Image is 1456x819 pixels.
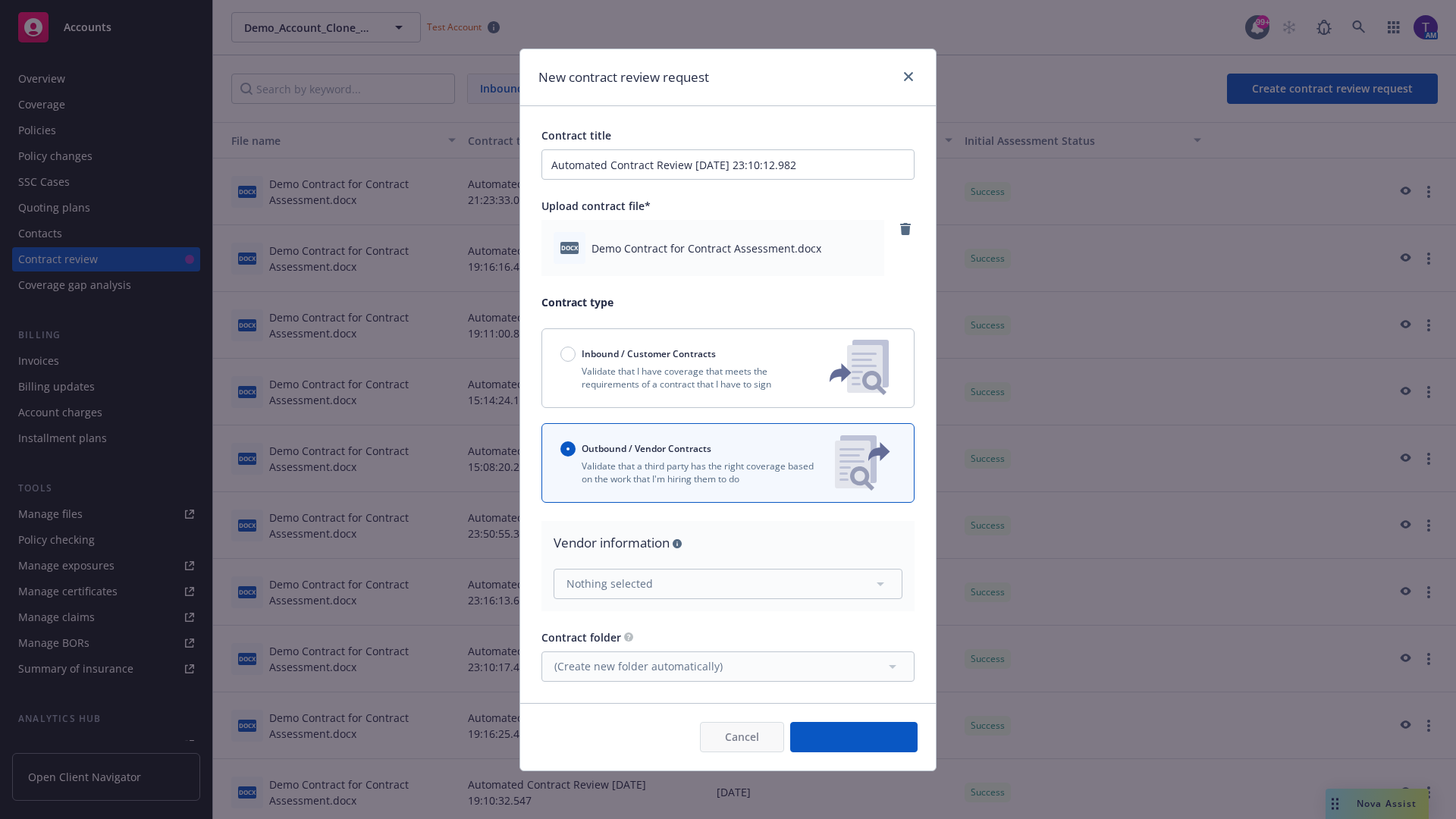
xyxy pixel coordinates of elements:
button: Cancel [700,722,784,752]
span: Contract folder [541,630,621,645]
span: Cancel [725,730,759,744]
span: Outbound / Vendor Contracts [582,442,711,455]
span: Nothing selected [566,576,653,591]
button: Inbound / Customer ContractsValidate that I have coverage that meets the requirements of a contra... [541,328,915,408]
button: Outbound / Vendor ContractsValidate that a third party has the right coverage based on the work t... [541,423,915,503]
input: Inbound / Customer Contracts [560,347,576,362]
p: Validate that a third party has the right coverage based on the work that I'm hiring them to do [560,460,823,485]
a: close [899,67,918,86]
span: docx [560,242,579,253]
a: remove [896,220,915,238]
button: (Create new folder automatically) [541,651,915,682]
button: Nothing selected [554,569,902,599]
p: Validate that I have coverage that meets the requirements of a contract that I have to sign [560,365,805,391]
span: Create request [815,730,893,744]
input: Enter a title for this contract [541,149,915,180]
span: Upload contract file* [541,199,651,213]
span: Contract title [541,128,611,143]
span: Inbound / Customer Contracts [582,347,716,360]
input: Outbound / Vendor Contracts [560,441,576,457]
span: (Create new folder automatically) [554,658,723,674]
div: Vendor information [554,533,902,553]
h1: New contract review request [538,67,709,87]
p: Contract type [541,294,915,310]
button: Create request [790,722,918,752]
span: Demo Contract for Contract Assessment.docx [591,240,821,256]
